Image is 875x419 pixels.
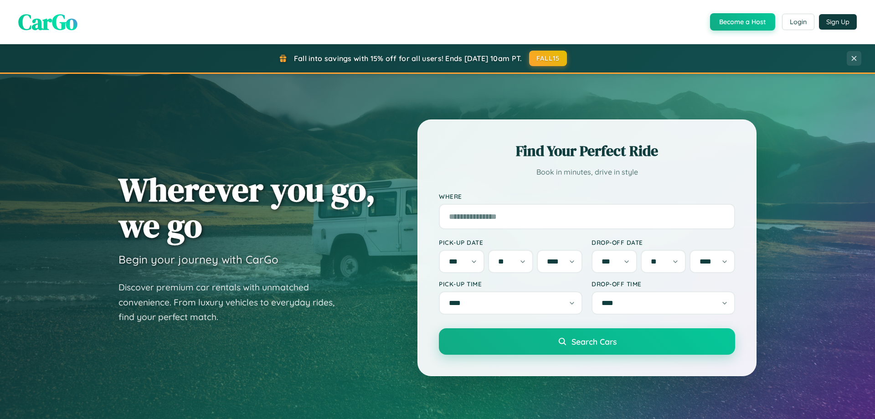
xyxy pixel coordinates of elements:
button: Search Cars [439,328,735,355]
label: Drop-off Date [592,238,735,246]
h3: Begin your journey with CarGo [118,253,278,266]
button: Become a Host [710,13,775,31]
p: Book in minutes, drive in style [439,166,735,179]
label: Pick-up Time [439,280,582,288]
span: CarGo [18,7,77,37]
label: Pick-up Date [439,238,582,246]
span: Search Cars [571,336,617,347]
button: Login [782,14,814,30]
button: Sign Up [819,14,857,30]
h2: Find Your Perfect Ride [439,141,735,161]
h1: Wherever you go, we go [118,171,376,243]
button: FALL15 [529,51,567,66]
label: Where [439,192,735,200]
p: Discover premium car rentals with unmatched convenience. From luxury vehicles to everyday rides, ... [118,280,346,325]
span: Fall into savings with 15% off for all users! Ends [DATE] 10am PT. [294,54,522,63]
label: Drop-off Time [592,280,735,288]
